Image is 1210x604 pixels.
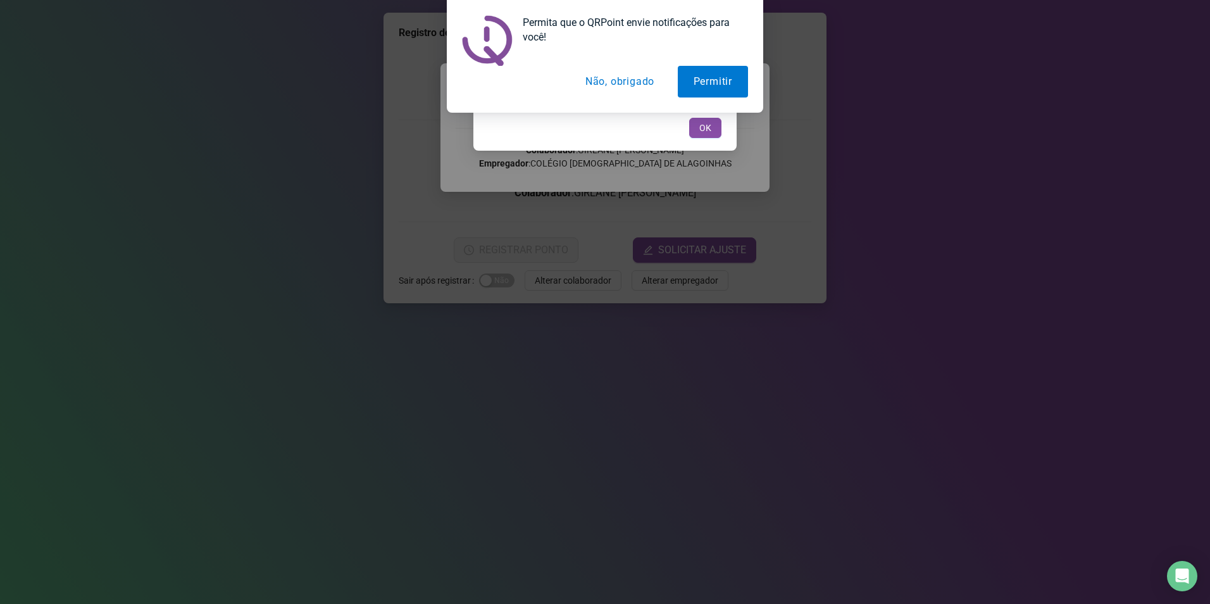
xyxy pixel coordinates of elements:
img: notification icon [462,15,513,66]
span: OK [699,121,711,135]
div: Permita que o QRPoint envie notificações para você! [513,15,748,44]
button: Permitir [678,66,748,98]
div: Open Intercom Messenger [1167,561,1197,591]
button: Não, obrigado [570,66,670,98]
button: OK [689,118,721,138]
